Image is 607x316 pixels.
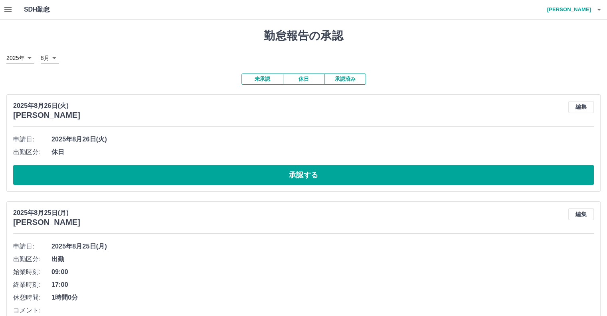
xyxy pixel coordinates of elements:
button: 承認済み [324,74,366,85]
span: 2025年8月25日(月) [51,242,594,251]
button: 承認する [13,165,594,185]
span: 出勤 [51,254,594,264]
span: 始業時刻: [13,267,51,277]
p: 2025年8月26日(火) [13,101,80,111]
span: 1時間0分 [51,293,594,302]
h1: 勤怠報告の承認 [6,29,601,43]
div: 2025年 [6,52,34,64]
h3: [PERSON_NAME] [13,218,80,227]
span: 出勤区分: [13,147,51,157]
h3: [PERSON_NAME] [13,111,80,120]
button: 休日 [283,74,324,85]
span: 申請日: [13,135,51,144]
span: 2025年8月26日(火) [51,135,594,144]
span: 出勤区分: [13,254,51,264]
span: 申請日: [13,242,51,251]
p: 2025年8月25日(月) [13,208,80,218]
button: 編集 [568,208,594,220]
button: 編集 [568,101,594,113]
span: 17:00 [51,280,594,290]
span: 09:00 [51,267,594,277]
span: 終業時刻: [13,280,51,290]
span: コメント: [13,306,51,315]
span: 休日 [51,147,594,157]
span: 休憩時間: [13,293,51,302]
div: 8月 [41,52,59,64]
button: 未承認 [241,74,283,85]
